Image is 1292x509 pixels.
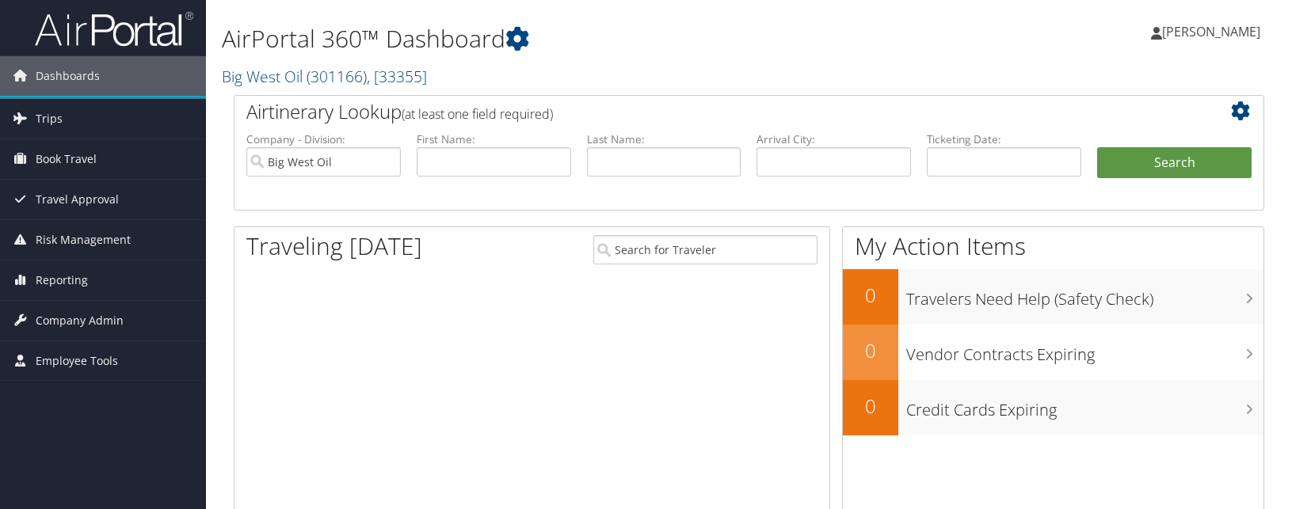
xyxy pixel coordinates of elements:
[36,180,119,219] span: Travel Approval
[843,337,898,364] h2: 0
[1151,8,1276,55] a: [PERSON_NAME]
[36,341,118,381] span: Employee Tools
[587,131,741,147] label: Last Name:
[36,260,88,300] span: Reporting
[757,131,911,147] label: Arrival City:
[402,105,553,123] span: (at least one field required)
[367,66,427,87] span: , [ 33355 ]
[246,98,1166,125] h2: Airtinerary Lookup
[843,282,898,309] h2: 0
[246,230,422,263] h1: Traveling [DATE]
[906,391,1263,421] h3: Credit Cards Expiring
[1162,23,1260,40] span: [PERSON_NAME]
[222,66,427,87] a: Big West Oil
[222,22,924,55] h1: AirPortal 360™ Dashboard
[36,56,100,96] span: Dashboards
[417,131,571,147] label: First Name:
[593,235,818,264] input: Search for Traveler
[36,220,131,260] span: Risk Management
[246,131,401,147] label: Company - Division:
[843,380,1263,435] a: 0Credit Cards Expiring
[35,10,193,47] img: airportal-logo.png
[1097,147,1252,179] button: Search
[36,139,97,179] span: Book Travel
[843,393,898,420] h2: 0
[906,336,1263,366] h3: Vendor Contracts Expiring
[906,280,1263,310] h3: Travelers Need Help (Safety Check)
[927,131,1081,147] label: Ticketing Date:
[36,301,124,340] span: Company Admin
[307,66,367,87] span: ( 301166 )
[843,230,1263,263] h1: My Action Items
[843,325,1263,380] a: 0Vendor Contracts Expiring
[843,269,1263,325] a: 0Travelers Need Help (Safety Check)
[36,99,63,139] span: Trips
